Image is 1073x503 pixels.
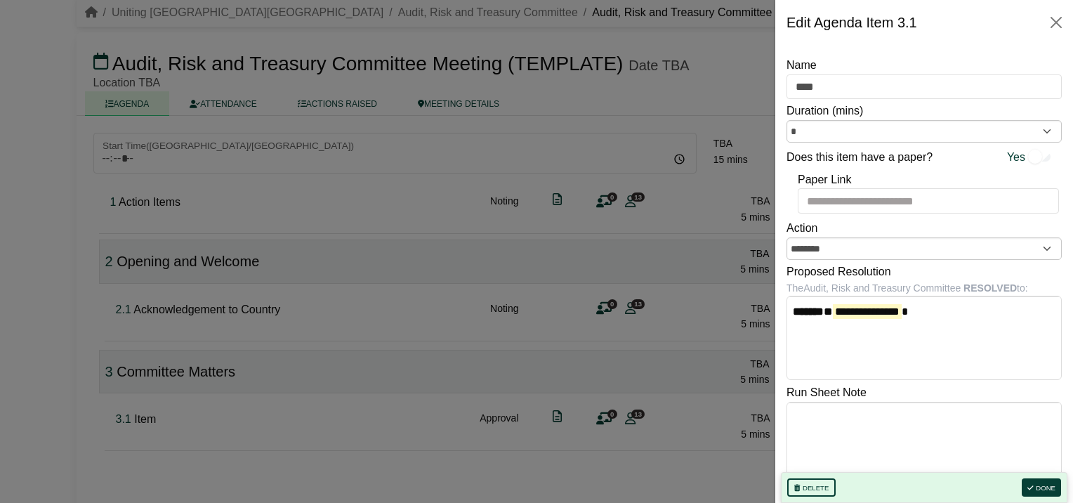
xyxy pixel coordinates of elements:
label: Proposed Resolution [786,263,891,281]
div: The Audit, Risk and Treasury Committee to: [786,280,1062,296]
label: Does this item have a paper? [786,148,933,166]
label: Duration (mins) [786,102,863,120]
span: Yes [1007,148,1025,166]
b: RESOLVED [963,282,1017,294]
label: Run Sheet Note [786,384,867,402]
button: Done [1022,478,1061,497]
button: Close [1045,11,1067,34]
label: Paper Link [798,171,852,189]
label: Action [786,219,817,237]
button: Delete [787,478,836,497]
label: Name [786,56,817,74]
div: Edit Agenda Item 3.1 [786,11,917,34]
